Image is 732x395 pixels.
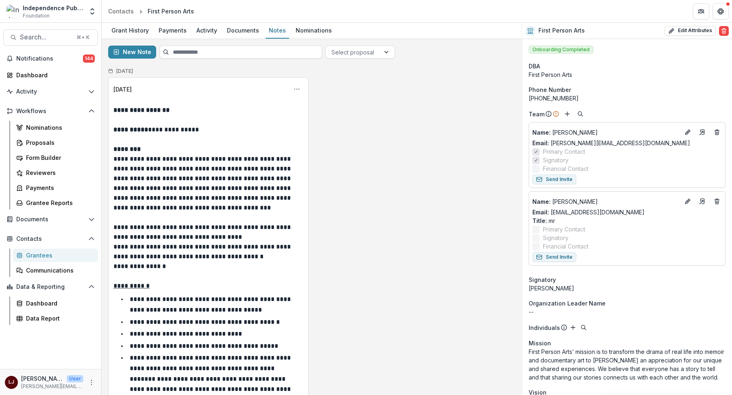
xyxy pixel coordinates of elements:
h2: [DATE] [116,68,133,74]
span: Primary Contact [543,147,585,156]
a: Communications [13,264,98,277]
div: First Person Arts [529,70,725,79]
button: Open Data & Reporting [3,280,98,293]
span: Signatory [543,234,569,242]
button: Search... [3,29,98,46]
div: Notes [266,24,289,36]
button: Get Help [712,3,729,20]
button: Delete [719,26,729,36]
a: Notes [266,23,289,39]
button: Open Contacts [3,232,98,245]
a: Dashboard [13,297,98,310]
span: Activity [16,88,85,95]
span: Phone Number [529,85,571,94]
a: Grantees [13,249,98,262]
a: Documents [224,23,262,39]
div: Grantee Reports [26,199,91,207]
span: Name : [532,198,551,205]
div: Activity [193,24,220,36]
button: Edit [683,127,693,137]
a: Nominations [13,121,98,134]
span: Search... [20,33,72,41]
span: Workflows [16,108,85,115]
div: Contacts [108,7,134,15]
p: [PERSON_NAME] [21,374,63,383]
span: Email: [532,209,549,216]
span: Financial Contact [543,164,588,173]
span: Signatory [529,275,556,284]
span: Name : [532,129,551,136]
span: Mission [529,339,551,347]
a: Email: [PERSON_NAME][EMAIL_ADDRESS][DOMAIN_NAME] [532,139,690,147]
button: Edit Attributes [664,26,716,36]
button: Partners [693,3,709,20]
div: Reviewers [26,168,91,177]
div: Grantees [26,251,91,260]
button: Deletes [712,196,722,206]
p: mr [532,216,722,225]
button: Open entity switcher [87,3,98,20]
a: Nominations [292,23,335,39]
p: -- [529,308,725,316]
p: [PERSON_NAME] [532,128,680,137]
span: Organization Leader Name [529,299,606,308]
div: Lorraine Jabouin [9,380,14,385]
a: Go to contact [696,195,709,208]
span: Title : [532,217,547,224]
button: Search [579,323,588,332]
span: 144 [83,55,95,63]
span: Documents [16,216,85,223]
button: Open Activity [3,85,98,98]
button: Search [575,109,585,119]
div: [DATE] [113,85,132,94]
p: First Person Arts’ mission is to transform the drama of real life into memoir and documentary art... [529,347,725,382]
a: Payments [13,181,98,194]
div: [PHONE_NUMBER] [529,94,725,103]
button: Open Workflows [3,105,98,118]
span: Onboarding Completed [529,46,593,54]
img: Independence Public Media Foundation [7,5,20,18]
span: Data & Reporting [16,284,85,290]
a: Email: [EMAIL_ADDRESS][DOMAIN_NAME] [532,208,645,216]
button: Add [568,323,578,332]
div: Payments [155,24,190,36]
div: Form Builder [26,153,91,162]
span: Signatory [543,156,569,164]
span: Contacts [16,236,85,242]
p: Team [529,110,545,118]
a: Grantee Reports [13,196,98,210]
div: Grant History [108,24,152,36]
span: Email: [532,140,549,146]
button: Send Invite [532,252,576,262]
div: Dashboard [16,71,91,79]
div: Documents [224,24,262,36]
a: Name: [PERSON_NAME] [532,128,680,137]
div: Proposals [26,138,91,147]
button: Options [290,83,303,96]
a: Grant History [108,23,152,39]
div: ⌘ + K [75,33,91,42]
button: Notifications144 [3,52,98,65]
span: DBA [529,62,540,70]
a: Dashboard [3,68,98,82]
div: First Person Arts [148,7,194,15]
button: Send Invite [532,175,576,184]
span: Notifications [16,55,83,62]
a: Name: [PERSON_NAME] [532,197,680,206]
a: Contacts [105,5,137,17]
span: Financial Contact [543,242,588,251]
div: Payments [26,183,91,192]
p: [PERSON_NAME] [532,197,680,206]
nav: breadcrumb [105,5,197,17]
h2: First Person Arts [538,27,585,34]
a: Proposals [13,136,98,149]
button: More [87,378,96,387]
a: Go to contact [696,126,709,139]
div: [PERSON_NAME] [529,284,725,292]
div: Communications [26,266,91,275]
button: New Note [108,46,156,59]
button: Edit [683,196,693,206]
p: Individuals [529,323,560,332]
a: Payments [155,23,190,39]
div: Dashboard [26,299,91,308]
